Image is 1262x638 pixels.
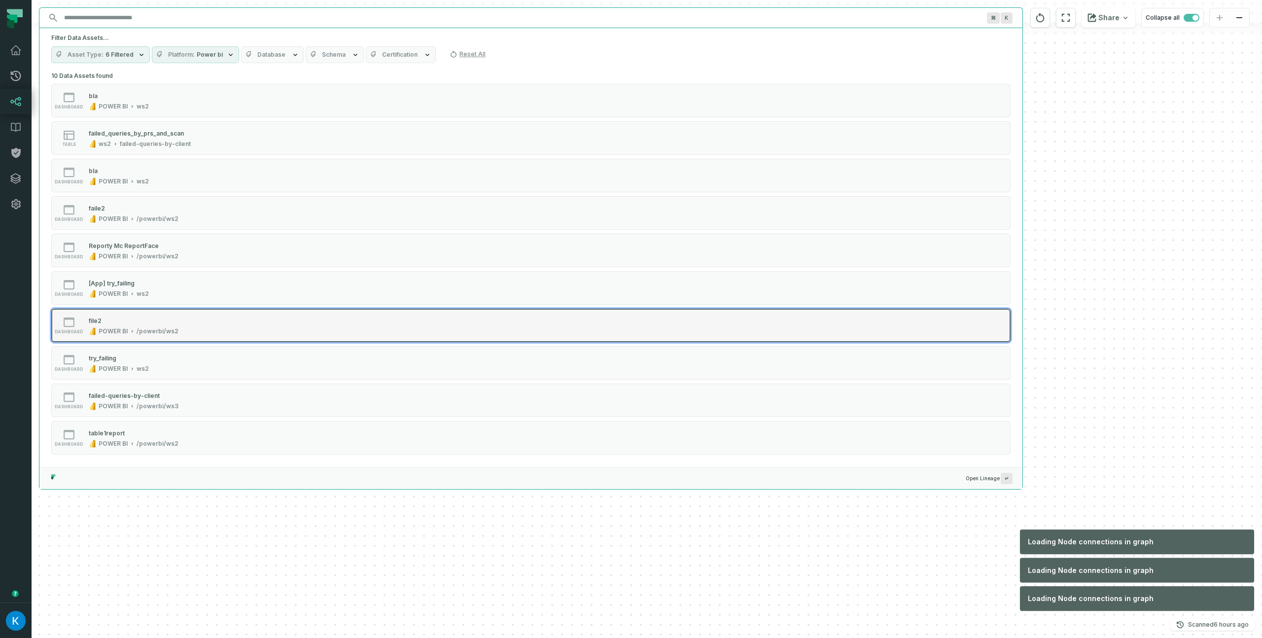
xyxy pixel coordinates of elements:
[38,217,114,227] button: Mark as completed
[99,103,128,110] div: POWER BI
[89,92,98,100] div: bla
[99,290,128,298] div: POWER BI
[55,442,83,447] span: dashboard
[1082,8,1135,28] button: Share
[51,234,1011,267] button: dashboardPOWER BI/powerbi/ws2
[1001,12,1013,24] span: Press ⌘ + K to focus the search bar
[6,611,26,631] img: avatar of Kosta Shougaev
[89,167,98,175] div: bla
[1001,473,1013,484] span: Press ↵ to add a new Data Asset to the graph
[137,290,149,298] div: ws2
[132,308,197,347] button: Tasks
[89,280,135,287] div: [App] try_failing
[55,179,83,184] span: dashboard
[38,177,105,197] button: Take the tour
[84,4,115,21] h1: Tasks
[99,327,128,335] div: POWER BI
[18,129,179,144] div: 1Find your Data Assets
[137,177,149,185] div: ws2
[10,90,35,101] p: 5 steps
[366,46,436,63] button: Certification
[38,132,167,142] div: Find your Data Assets
[1214,621,1249,628] relative-time: Sep 15, 2025, 8:11 AM GMT+3
[18,251,179,267] div: 2Lineage Graph
[39,69,1022,467] div: Suggestions
[38,254,167,264] div: Lineage Graph
[14,38,183,56] div: Welcome, Kosta!
[89,429,125,437] div: table1report
[55,404,83,409] span: dashboard
[120,140,191,148] div: failed-queries-by-client
[51,421,1011,455] button: dashboardPOWER BI/powerbi/ws2
[14,56,183,79] div: Check out these product tours to help you get started with Foundational.
[241,46,304,63] button: Database
[137,327,178,335] div: /powerbi/ws2
[257,51,285,59] span: Database
[137,252,178,260] div: /powerbi/ws2
[99,140,111,148] div: ws2
[99,402,128,410] div: POWER BI
[966,473,1013,484] span: Open Lineage
[137,215,178,223] div: /powerbi/ws2
[1020,558,1254,582] div: Loading Node connections in graph
[137,103,149,110] div: ws2
[51,159,1011,192] button: dashboardPOWER BIws2
[89,242,159,249] div: Reporty Mc ReportFace
[152,46,239,63] button: PlatformPower bi
[51,121,1011,155] button: tablews2failed-queries-by-client
[55,105,83,109] span: dashboard
[137,402,178,410] div: /powerbi/ws3
[89,354,116,362] div: try_failing
[51,346,1011,380] button: dashboardPOWER BIws2
[51,196,1011,230] button: dashboardPOWER BI/powerbi/ws2
[62,142,76,147] span: table
[55,217,83,222] span: dashboard
[51,34,1011,42] h5: Filter Data Assets...
[82,332,116,339] span: Messages
[1141,8,1204,28] button: Collapse all
[306,46,364,63] button: Schema
[55,292,83,297] span: dashboard
[51,69,1011,467] div: 10 Data Assets found
[55,367,83,372] span: dashboard
[18,288,179,304] div: 3Data Catalog
[130,90,187,101] p: About 5 minutes
[55,329,83,334] span: dashboard
[382,51,418,59] span: Certification
[1170,619,1255,631] button: Scanned[DATE] 8:11:10 AM
[322,51,346,59] span: Schema
[99,177,128,185] div: POWER BI
[99,365,128,373] div: POWER BI
[1020,530,1254,554] div: Loading Node connections in graph
[173,4,191,22] div: Close
[99,215,128,223] div: POWER BI
[1188,620,1249,630] p: Scanned
[137,440,178,448] div: /powerbi/ws2
[89,205,105,212] div: faile2
[105,51,134,59] span: 6 Filtered
[89,130,184,137] div: failed_queries_by_prs_and_scan
[197,51,223,59] span: Power bi
[51,271,1011,305] button: dashboardPOWER BIws2
[51,46,150,63] button: Asset Type6 Filtered
[68,51,104,59] span: Asset Type
[987,12,1000,24] span: Press ⌘ + K to focus the search bar
[99,252,128,260] div: POWER BI
[99,440,128,448] div: POWER BI
[446,46,490,62] button: Reset All
[66,308,131,347] button: Messages
[51,384,1011,417] button: dashboardPOWER BI/powerbi/ws3
[38,148,172,169] div: Quickly find the right data asset in your stack.
[137,365,149,373] div: ws2
[1229,8,1249,28] button: zoom out
[168,51,195,59] span: Platform
[51,309,1011,342] button: dashboardPOWER BI/powerbi/ws2
[51,84,1011,117] button: dashboardPOWER BIws2
[89,317,102,324] div: file2
[154,332,175,339] span: Tasks
[55,254,83,259] span: dashboard
[11,589,20,598] div: Tooltip anchor
[23,332,43,339] span: Home
[38,292,167,302] div: Data Catalog
[89,392,160,399] div: failed-queries-by-client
